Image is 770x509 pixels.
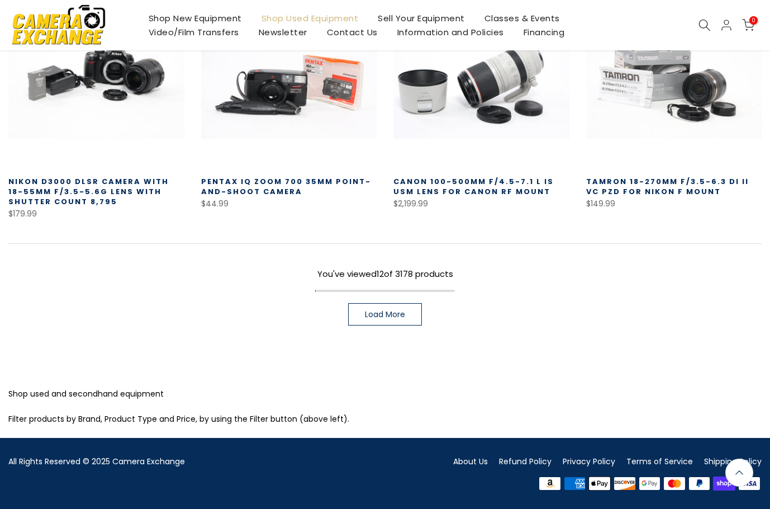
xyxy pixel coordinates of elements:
img: google pay [637,475,662,492]
a: Canon 100-500mm f/4.5-7.1 L IS USM Lens for Canon RF Mount [393,176,554,197]
a: Pentax IQ Zoom 700 35mm Point-and-Shoot Camera [201,176,371,197]
a: Shop New Equipment [139,11,251,25]
div: $44.99 [201,197,377,211]
img: visa [736,475,762,492]
span: 12 [377,268,384,280]
div: $2,199.99 [393,197,569,211]
a: Sell Your Equipment [368,11,475,25]
div: All Rights Reserved © 2025 Camera Exchange [8,455,377,469]
a: About Us [453,456,488,467]
a: Newsletter [249,25,317,39]
p: Filter products by Brand, Product Type and Price, by using the Filter button (above left). [8,412,762,426]
span: 0 [749,16,758,25]
a: Nikon D3000 DLSR Camera with 18-55mm f/3.5-5.6G Lens with Shutter Count 8,795 [8,176,169,207]
a: Financing [514,25,574,39]
a: Shop Used Equipment [251,11,368,25]
span: You've viewed of 3178 products [317,268,453,280]
a: Classes & Events [474,11,569,25]
a: 0 [742,19,754,31]
a: Shipping Policy [704,456,762,467]
a: Back to the top [725,459,753,487]
a: Terms of Service [626,456,693,467]
img: paypal [687,475,712,492]
img: amazon payments [538,475,563,492]
img: american express [562,475,587,492]
p: Shop used and secondhand equipment [8,387,762,401]
a: Video/Film Transfers [139,25,249,39]
a: Load More [348,303,422,326]
a: Contact Us [317,25,387,39]
img: discover [612,475,638,492]
img: shopify pay [712,475,737,492]
a: Tamron 18-270mm f/3.5-6.3 Di II VC PZD for Nikon F Mount [586,176,749,197]
a: Privacy Policy [563,456,615,467]
img: master [662,475,687,492]
span: Load More [365,310,405,318]
a: Refund Policy [499,456,552,467]
div: $149.99 [586,197,762,211]
a: Information and Policies [387,25,514,39]
img: apple pay [587,475,612,492]
div: $179.99 [8,207,184,221]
